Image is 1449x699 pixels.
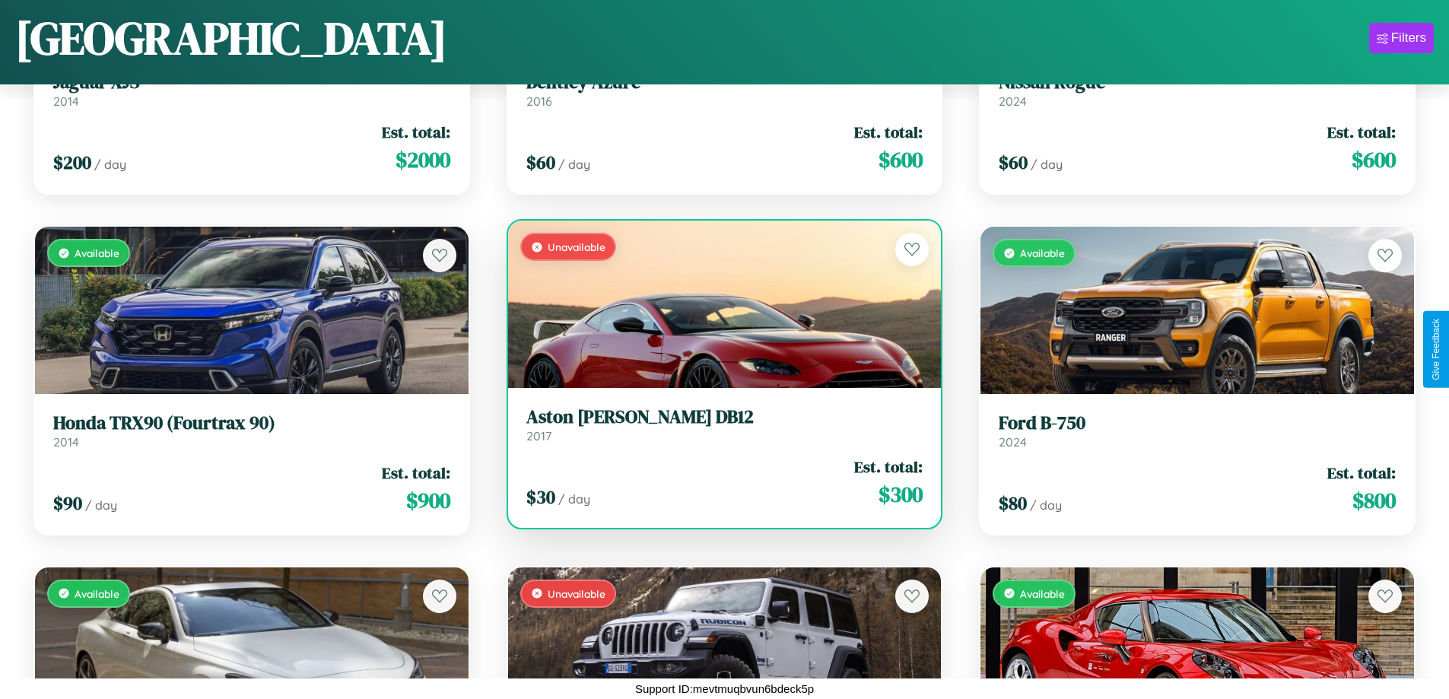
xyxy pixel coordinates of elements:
div: Give Feedback [1431,319,1441,380]
span: 2017 [526,428,551,443]
h3: Ford B-750 [999,412,1396,434]
a: Aston [PERSON_NAME] DB122017 [526,406,923,443]
span: Unavailable [548,587,605,600]
h1: [GEOGRAPHIC_DATA] [15,7,447,69]
span: $ 600 [879,145,923,175]
span: Est. total: [854,456,923,478]
span: 2024 [999,434,1027,450]
span: $ 2000 [396,145,450,175]
span: $ 900 [406,485,450,516]
span: $ 300 [879,479,923,510]
span: / day [558,491,590,507]
div: Filters [1391,30,1426,46]
h3: Aston [PERSON_NAME] DB12 [526,406,923,428]
span: / day [1030,497,1062,513]
span: Est. total: [382,121,450,143]
p: Support ID: mevtmuqbvun6bdeck5p [635,678,814,699]
span: Unavailable [548,240,605,253]
span: Est. total: [382,462,450,484]
span: $ 200 [53,150,91,175]
span: $ 30 [526,485,555,510]
span: Available [1020,246,1065,259]
span: $ 60 [526,150,555,175]
span: 2014 [53,94,79,109]
span: $ 800 [1352,485,1396,516]
span: Est. total: [1327,462,1396,484]
a: Bentley Azure2016 [526,71,923,109]
span: / day [85,497,117,513]
span: 2014 [53,434,79,450]
span: 2016 [526,94,552,109]
a: Jaguar XJS2014 [53,71,450,109]
span: Est. total: [854,121,923,143]
span: Available [75,246,119,259]
a: Honda TRX90 (Fourtrax 90)2014 [53,412,450,450]
span: / day [558,157,590,172]
a: Ford B-7502024 [999,412,1396,450]
a: Nissan Rogue2024 [999,71,1396,109]
span: $ 90 [53,491,82,516]
button: Filters [1369,23,1434,53]
span: $ 60 [999,150,1028,175]
span: Est. total: [1327,121,1396,143]
span: $ 80 [999,491,1027,516]
span: / day [94,157,126,172]
span: Available [1020,587,1065,600]
span: $ 600 [1352,145,1396,175]
h3: Honda TRX90 (Fourtrax 90) [53,412,450,434]
span: / day [1031,157,1063,172]
span: Available [75,587,119,600]
span: 2024 [999,94,1027,109]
